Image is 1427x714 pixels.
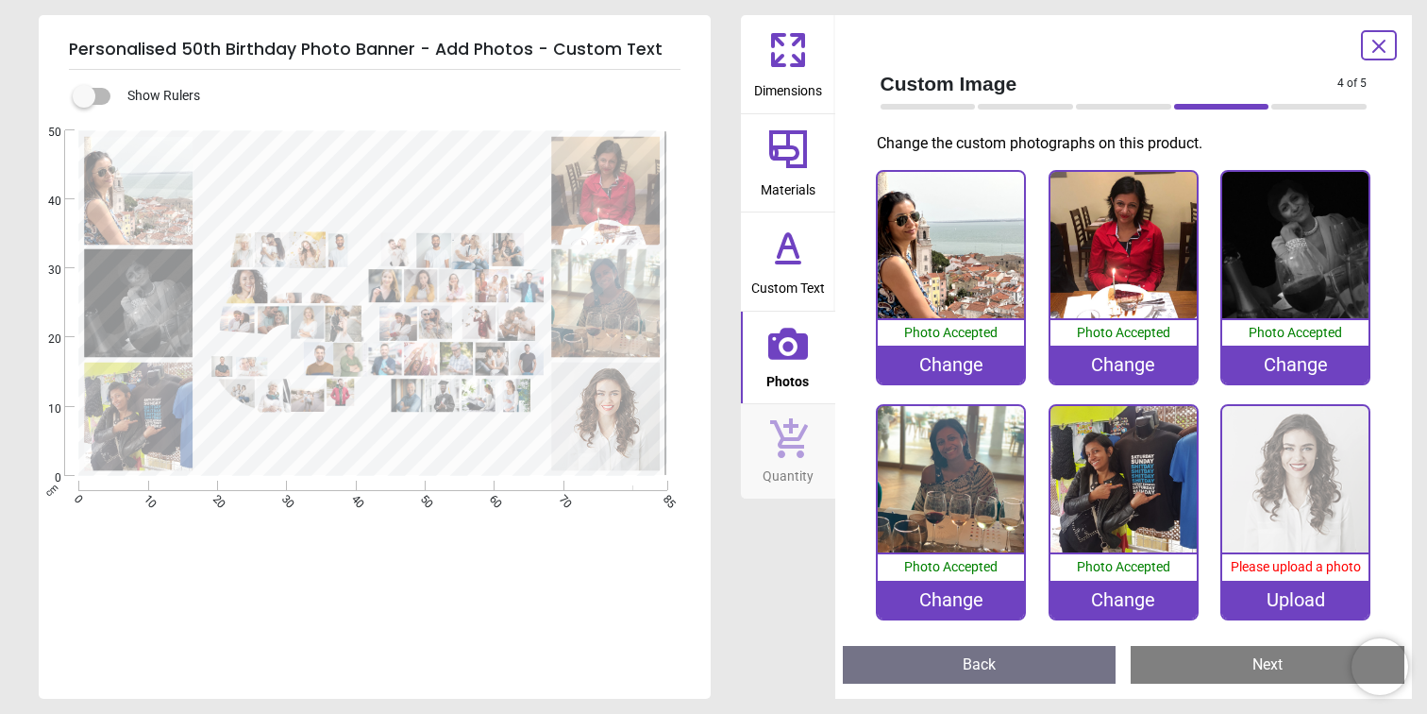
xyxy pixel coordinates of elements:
div: Change [878,346,1024,383]
button: Dimensions [741,15,835,113]
span: 70 [555,492,567,504]
span: Dimensions [754,73,822,101]
span: 4 of 5 [1337,76,1367,92]
span: Photos [766,364,809,392]
h5: Personalised 50th Birthday Photo Banner - Add Photos - Custom Text [69,30,680,70]
span: Please upload a photo [1231,559,1361,574]
span: Custom Text [751,270,825,298]
span: 20 [209,492,221,504]
button: Custom Text [741,212,835,311]
span: 20 [25,331,61,348]
span: Custom Image [881,70,1338,97]
button: Materials [741,114,835,212]
span: 50 [416,492,428,504]
button: Back [843,646,1116,684]
p: Change the custom photographs on this product. [877,133,1383,154]
span: Materials [761,172,815,200]
button: Photos [741,312,835,404]
span: Photo Accepted [904,559,998,574]
span: 40 [347,492,360,504]
span: 40 [25,194,61,210]
span: 10 [140,492,152,504]
div: Change [1222,346,1368,383]
div: Change [1050,346,1197,383]
span: 0 [25,470,61,486]
span: 10 [25,401,61,417]
div: Change [1050,581,1197,619]
div: Change [878,581,1024,619]
span: 60 [485,492,497,504]
span: 50 [25,125,61,141]
span: 85 [659,492,671,504]
span: Photo Accepted [904,325,998,340]
span: 30 [277,492,290,504]
span: Photo Accepted [1249,325,1342,340]
button: Quantity [741,404,835,499]
span: cm [43,482,60,499]
span: Photo Accepted [1077,559,1170,574]
div: Upload [1222,581,1368,619]
span: 30 [25,263,61,279]
button: Next [1131,646,1404,684]
span: Photo Accepted [1077,325,1170,340]
span: Quantity [763,458,814,486]
iframe: Brevo live chat [1351,638,1408,695]
span: 0 [71,492,83,504]
div: Show Rulers [84,85,711,108]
